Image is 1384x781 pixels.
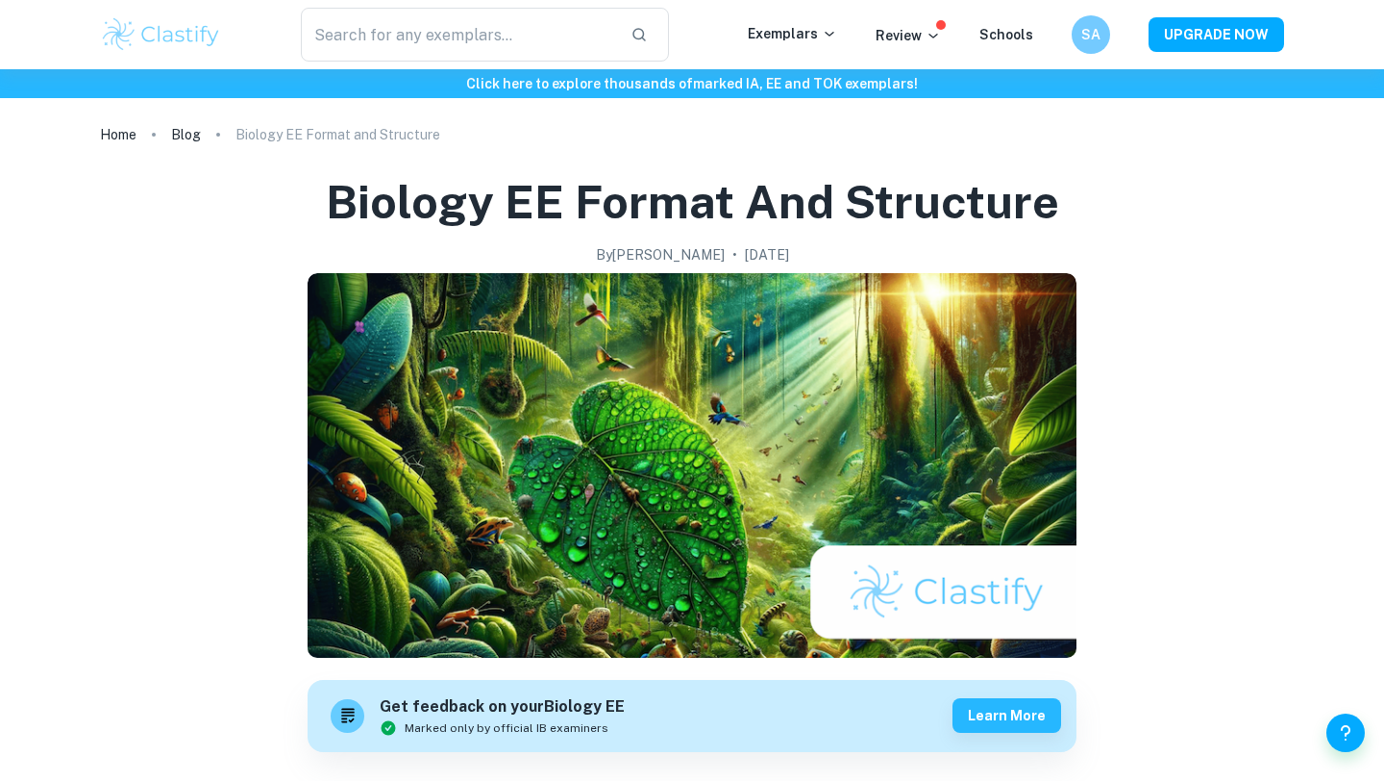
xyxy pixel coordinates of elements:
h1: Biology EE Format and Structure [326,171,1059,233]
input: Search for any exemplars... [301,8,615,62]
p: Exemplars [748,23,837,44]
button: Help and Feedback [1326,714,1365,752]
h6: SA [1080,24,1102,45]
a: Schools [979,27,1033,42]
h6: Get feedback on your Biology EE [380,695,625,719]
button: UPGRADE NOW [1149,17,1284,52]
img: Biology EE Format and Structure cover image [308,273,1076,658]
button: Learn more [952,698,1061,733]
h2: [DATE] [745,244,789,265]
a: Blog [171,121,201,148]
h2: By [PERSON_NAME] [596,244,725,265]
p: Biology EE Format and Structure [235,124,440,145]
span: Marked only by official IB examiners [405,719,608,737]
h6: Click here to explore thousands of marked IA, EE and TOK exemplars ! [4,73,1380,94]
p: Review [876,25,941,46]
a: Get feedback on yourBiology EEMarked only by official IB examinersLearn more [308,680,1076,752]
a: Home [100,121,136,148]
p: • [732,244,737,265]
img: Clastify logo [100,15,222,54]
button: SA [1072,15,1110,54]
